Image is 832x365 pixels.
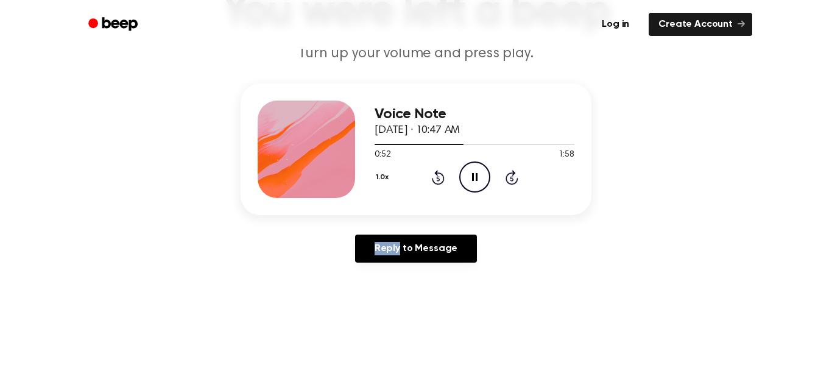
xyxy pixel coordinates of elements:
[559,149,574,161] span: 1:58
[649,13,752,36] a: Create Account
[355,235,477,263] a: Reply to Message
[590,10,641,38] a: Log in
[375,106,574,122] h3: Voice Note
[375,125,460,136] span: [DATE] · 10:47 AM
[182,44,650,64] p: Turn up your volume and press play.
[375,149,390,161] span: 0:52
[375,167,393,188] button: 1.0x
[80,13,149,37] a: Beep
